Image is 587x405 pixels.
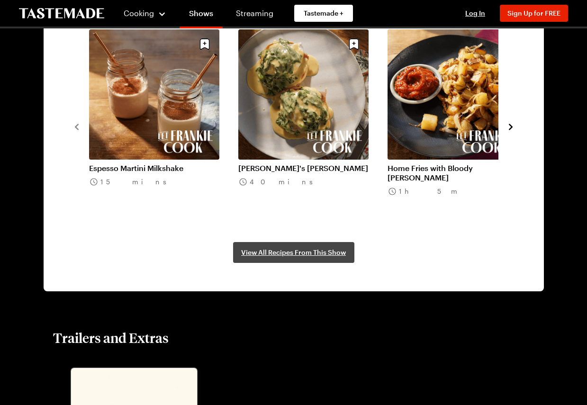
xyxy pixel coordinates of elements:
a: To Tastemade Home Page [19,8,104,19]
span: View All Recipes From This Show [241,248,346,257]
div: 1 / 30 [89,29,238,223]
a: [PERSON_NAME]'s [PERSON_NAME] [238,163,369,173]
a: Shows [180,2,223,28]
a: Home Fries with Bloody [PERSON_NAME] [388,163,518,182]
button: Save recipe [196,35,214,53]
button: Sign Up for FREE [500,5,568,22]
a: Espesso Martini Milkshake [89,163,219,173]
span: Log In [465,9,485,17]
a: Tastemade + [294,5,353,22]
a: View All Recipes From This Show [233,242,354,263]
button: Save recipe [494,35,512,53]
button: Save recipe [345,35,363,53]
h2: Trailers and Extras [53,329,169,346]
div: 3 / 30 [388,29,537,223]
span: Sign Up for FREE [507,9,560,17]
span: Cooking [124,9,154,18]
button: Cooking [123,2,166,25]
button: Log In [456,9,494,18]
div: 2 / 30 [238,29,388,223]
span: Tastemade + [304,9,343,18]
button: navigate to previous item [72,120,81,132]
button: navigate to next item [506,120,515,132]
